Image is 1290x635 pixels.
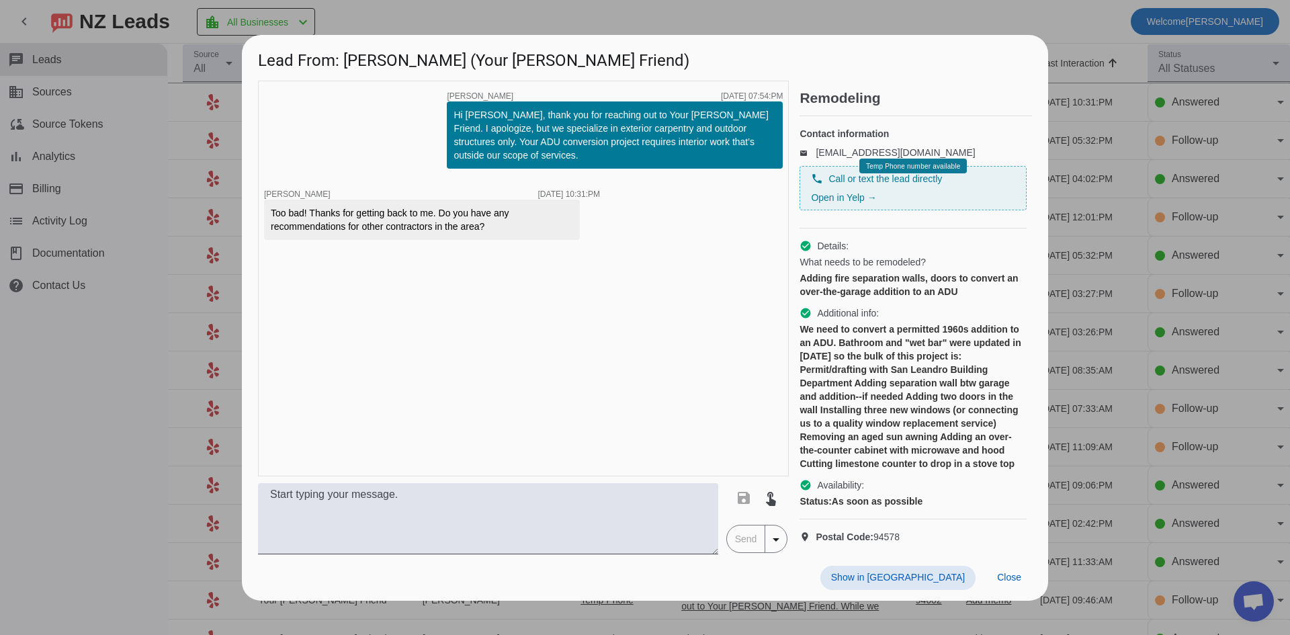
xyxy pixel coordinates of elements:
mat-icon: check_circle [800,240,812,252]
span: Close [997,572,1021,583]
button: Show in [GEOGRAPHIC_DATA] [820,566,976,590]
span: Availability: [817,478,864,492]
mat-icon: phone [811,173,823,185]
h2: Remodeling [800,91,1032,105]
span: [PERSON_NAME] [447,92,513,100]
span: Call or text the lead directly [828,172,942,185]
div: Adding fire separation walls, doors to convert an over-the-garage addition to an ADU [800,271,1027,298]
span: Temp Phone number available [866,163,960,170]
mat-icon: check_circle [800,307,812,319]
mat-icon: touch_app [763,490,779,506]
span: 94578 [816,530,900,544]
strong: Status: [800,496,831,507]
span: Show in [GEOGRAPHIC_DATA] [831,572,965,583]
div: As soon as possible [800,495,1027,508]
button: Close [986,566,1032,590]
span: [PERSON_NAME] [264,189,331,199]
a: Open in Yelp → [811,192,876,203]
span: Details: [817,239,849,253]
mat-icon: arrow_drop_down [768,532,784,548]
mat-icon: check_circle [800,479,812,491]
h1: Lead From: [PERSON_NAME] (Your [PERSON_NAME] Friend) [242,35,1048,80]
div: We need to convert a permitted 1960s addition to an ADU. Bathroom and "wet bar" were updated in [... [800,323,1027,470]
a: [EMAIL_ADDRESS][DOMAIN_NAME] [816,147,975,158]
h4: Contact information [800,127,1027,140]
span: Additional info: [817,306,879,320]
strong: Postal Code: [816,532,873,542]
div: Hi [PERSON_NAME], thank you for reaching out to Your [PERSON_NAME] Friend. I apologize, but we sp... [454,108,776,162]
mat-icon: location_on [800,532,816,542]
mat-icon: email [800,149,816,156]
div: Too bad! Thanks for getting back to me. Do you have any recommendations for other contractors in ... [271,206,573,233]
div: [DATE] 10:31:PM [538,190,600,198]
span: What needs to be remodeled? [800,255,926,269]
div: [DATE] 07:54:PM [721,92,783,100]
